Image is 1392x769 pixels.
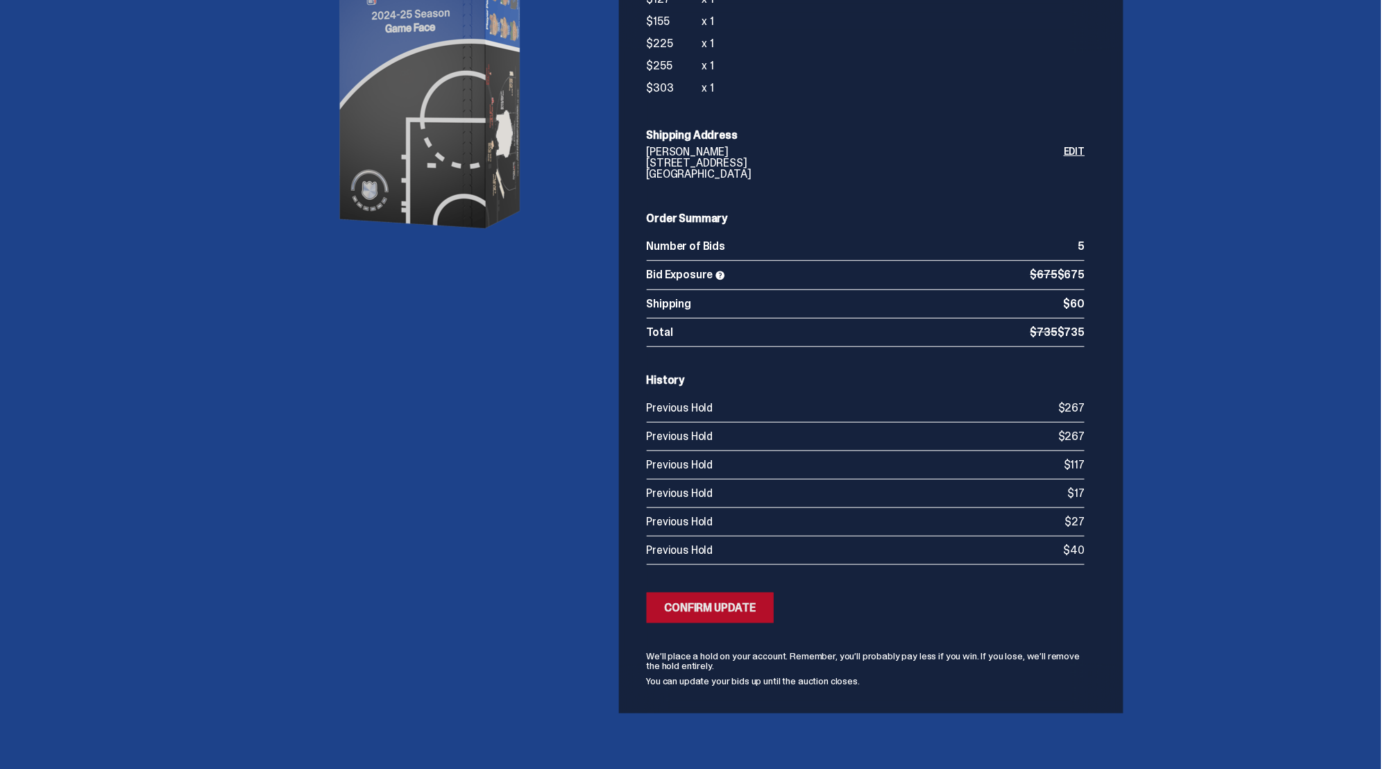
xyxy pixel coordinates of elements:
p: [STREET_ADDRESS] [647,158,1064,169]
p: x 1 [702,83,715,94]
p: $27 [1065,516,1085,527]
p: $267 [1058,403,1085,414]
p: [PERSON_NAME] [647,146,1064,158]
p: Total [647,327,1030,338]
p: Previous Hold [647,545,1064,556]
p: 5 [1078,241,1085,252]
p: x 1 [702,60,715,71]
p: $40 [1064,545,1085,556]
p: [GEOGRAPHIC_DATA] [647,169,1064,180]
p: $735 [1030,327,1085,338]
p: x 1 [702,38,715,49]
p: $225 [647,38,702,49]
p: Bid Exposure [647,269,1030,281]
p: $117 [1064,459,1085,471]
p: Previous Hold [647,431,1059,442]
h6: History [647,375,1085,386]
a: Edit [1064,146,1085,185]
p: Previous Hold [647,488,1068,499]
p: $675 [1030,269,1085,281]
p: $303 [647,83,702,94]
p: $255 [647,60,702,71]
p: Previous Hold [647,459,1064,471]
button: Confirm Update [647,593,774,623]
p: x 1 [702,16,715,27]
h6: Order Summary [647,213,1085,224]
p: $155 [647,16,702,27]
span: $735 [1030,325,1058,339]
span: $675 [1030,267,1058,282]
p: Shipping [647,298,1064,310]
h6: Shipping Address [647,130,1085,141]
p: Previous Hold [647,516,1065,527]
p: You can update your bids up until the auction closes. [647,676,1085,686]
p: We’ll place a hold on your account. Remember, you’ll probably pay less if you win. If you lose, w... [647,651,1085,670]
div: Confirm Update [665,602,756,614]
p: $60 [1064,298,1085,310]
p: $267 [1058,431,1085,442]
p: Previous Hold [647,403,1059,414]
p: Number of Bids [647,241,1078,252]
p: $17 [1068,488,1085,499]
